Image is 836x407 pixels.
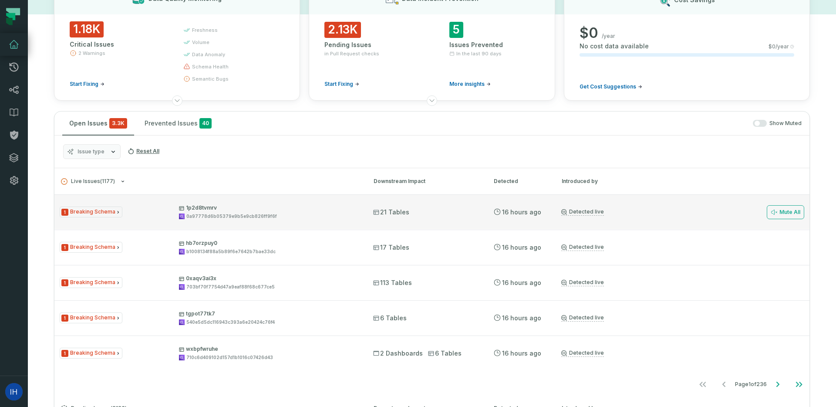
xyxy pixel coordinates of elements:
div: 703bf70f7754d47a9eaf88f68c677ce5 [186,284,275,290]
span: 2 Warnings [78,50,105,57]
span: Issue Type [60,242,122,253]
span: in Pull Request checks [324,50,379,57]
span: Live Issues ( 1177 ) [61,178,115,185]
span: freshness [192,27,218,34]
a: Detected live [561,279,604,286]
button: Open Issues [62,112,134,135]
a: Start Fixing [324,81,359,88]
div: Issues Prevented [449,41,539,49]
div: 540e5d5dc116943c393a6e20424c76f4 [186,319,275,326]
span: Issue Type [60,277,122,288]
span: $ 0 [580,24,598,42]
button: Issue type [63,144,121,159]
span: Start Fixing [324,81,353,88]
button: Go to first page [692,376,713,393]
relative-time: Aug 31, 2025, 4:31 PM GMT+3 [502,208,541,216]
span: Issue Type [60,207,122,217]
span: 1.18K [70,21,104,37]
ul: Page 1 of 236 [692,376,809,393]
div: Live Issues(1177) [54,194,809,395]
span: semantic bugs [192,75,229,82]
span: /year [602,33,615,40]
a: Detected live [561,208,604,216]
div: 0a97778d6b05379e9b5e9cb826ff9f6f [186,213,277,220]
relative-time: Aug 31, 2025, 4:31 PM GMT+3 [502,314,541,322]
span: 2 Dashboards [373,349,423,358]
span: 40 [199,118,212,129]
span: Severity [61,279,68,286]
div: b1008134f88a5b89f6e7642b7bae33dc [186,248,276,255]
div: 710c6d409102d157d1b1016c07426d43 [186,354,273,361]
a: Detected live [561,349,604,357]
span: Start Fixing [70,81,98,88]
span: Severity [61,350,68,357]
span: Issue Type [60,312,122,323]
span: Issue Type [60,348,122,359]
span: Issue type [78,148,104,155]
div: Downstream Impact [374,177,478,185]
span: Severity [61,315,68,322]
span: In the last 90 days [456,50,502,57]
span: $ 0 /year [769,43,789,50]
span: data anomaly [192,51,225,58]
div: Show Muted [222,120,802,127]
relative-time: Aug 31, 2025, 4:31 PM GMT+3 [502,244,541,251]
relative-time: Aug 31, 2025, 4:31 PM GMT+3 [502,349,541,357]
span: 21 Tables [373,208,409,217]
span: 113 Tables [373,278,412,287]
button: Reset All [124,144,163,158]
img: avatar of Ido Horowitz [5,383,23,400]
span: 6 Tables [428,349,462,358]
span: Severity [61,244,68,251]
button: Go to previous page [714,376,735,393]
span: Get Cost Suggestions [580,83,636,90]
button: Prevented Issues [138,112,219,135]
a: Start Fixing [70,81,104,88]
button: Live Issues(1177) [61,178,358,185]
span: 2.13K [324,22,361,38]
span: 5 [449,22,463,38]
a: More insights [449,81,491,88]
nav: pagination [54,376,809,393]
p: hb7orzpuy0 [179,240,357,247]
span: volume [192,39,209,46]
span: 6 Tables [373,314,407,322]
button: Go to next page [767,376,788,393]
div: Introduced by [562,177,640,185]
p: tgpot77tk7 [179,310,357,317]
span: More insights [449,81,485,88]
a: Get Cost Suggestions [580,83,642,90]
span: Severity [61,209,68,216]
button: Go to last page [789,376,809,393]
a: Detected live [561,314,604,322]
span: schema health [192,63,229,70]
relative-time: Aug 31, 2025, 4:31 PM GMT+3 [502,279,541,286]
p: 1p2d8tvmrv [179,204,357,211]
div: Detected [494,177,546,185]
button: Mute All [767,205,804,219]
span: No cost data available [580,42,649,51]
p: wxbpfwruhe [179,346,357,353]
div: Critical Issues [70,40,168,49]
p: 0xaqv3ai3x [179,275,357,282]
a: Detected live [561,244,604,251]
span: 17 Tables [373,243,409,252]
div: Pending Issues [324,41,415,49]
span: critical issues and errors combined [109,118,127,129]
